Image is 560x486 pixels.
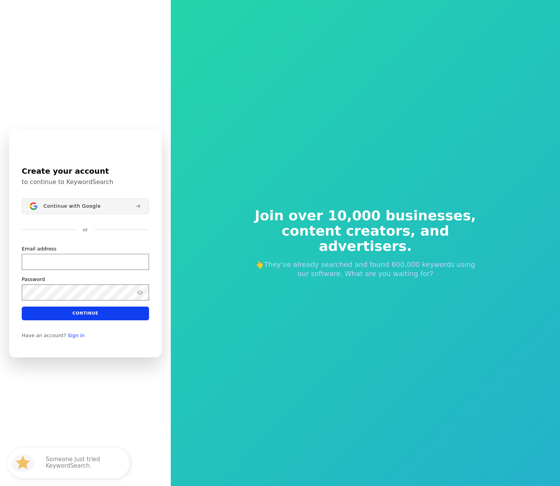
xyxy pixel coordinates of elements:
[22,332,66,338] span: Have an account?
[30,202,37,210] img: Sign in with Google
[135,287,144,297] button: Show password
[68,332,85,338] a: Sign in
[46,456,122,470] p: Someone just tried KeywordSearch.
[250,260,481,278] p: 👆They've already searched and found 600,000 keywords using our software. What are you waiting for?
[22,178,149,186] p: to continue to KeywordSearch
[83,226,88,233] p: or
[43,203,101,209] span: Continue with Google
[22,165,149,177] h1: Create your account
[250,223,481,254] span: content creators, and advertisers.
[22,245,56,252] label: Email address
[250,208,481,223] span: Join over 10,000 businesses,
[9,449,37,477] img: HubSpot
[22,306,149,320] button: Continue
[22,198,149,214] button: Sign in with GoogleContinue with Google
[22,276,45,283] label: Password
